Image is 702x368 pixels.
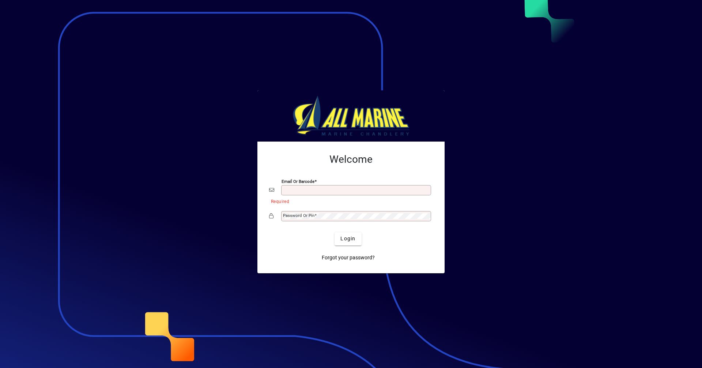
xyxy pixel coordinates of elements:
[269,153,433,166] h2: Welcome
[340,235,355,243] span: Login
[322,254,375,262] span: Forgot your password?
[335,232,361,245] button: Login
[283,213,314,218] mat-label: Password or Pin
[271,197,427,205] mat-error: Required
[319,251,378,264] a: Forgot your password?
[282,179,314,184] mat-label: Email or Barcode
